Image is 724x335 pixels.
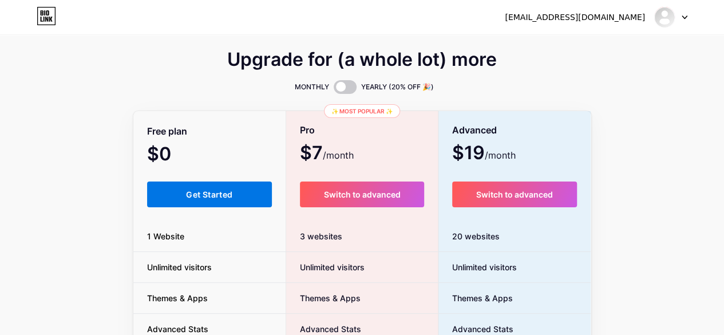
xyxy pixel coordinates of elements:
[147,147,202,163] span: $0
[300,182,424,207] button: Switch to advanced
[133,230,198,242] span: 1 Website
[438,292,513,304] span: Themes & Apps
[133,261,225,273] span: Unlimited visitors
[300,146,354,162] span: $7
[286,261,365,273] span: Unlimited visitors
[227,53,497,66] span: Upgrade for (a whole lot) more
[476,190,553,199] span: Switch to advanced
[147,182,272,207] button: Get Started
[654,6,675,28] img: everdoor1
[505,11,645,23] div: [EMAIL_ADDRESS][DOMAIN_NAME]
[485,148,516,162] span: /month
[286,221,438,252] div: 3 websites
[133,323,222,335] span: Advanced Stats
[438,323,513,335] span: Advanced Stats
[452,146,516,162] span: $19
[186,190,232,199] span: Get Started
[452,120,497,140] span: Advanced
[286,323,361,335] span: Advanced Stats
[323,148,354,162] span: /month
[295,81,329,93] span: MONTHLY
[323,190,400,199] span: Switch to advanced
[300,120,315,140] span: Pro
[286,292,361,304] span: Themes & Apps
[361,81,434,93] span: YEARLY (20% OFF 🎉)
[438,261,517,273] span: Unlimited visitors
[147,121,187,141] span: Free plan
[438,221,591,252] div: 20 websites
[324,104,400,118] div: ✨ Most popular ✨
[133,292,221,304] span: Themes & Apps
[452,182,577,207] button: Switch to advanced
